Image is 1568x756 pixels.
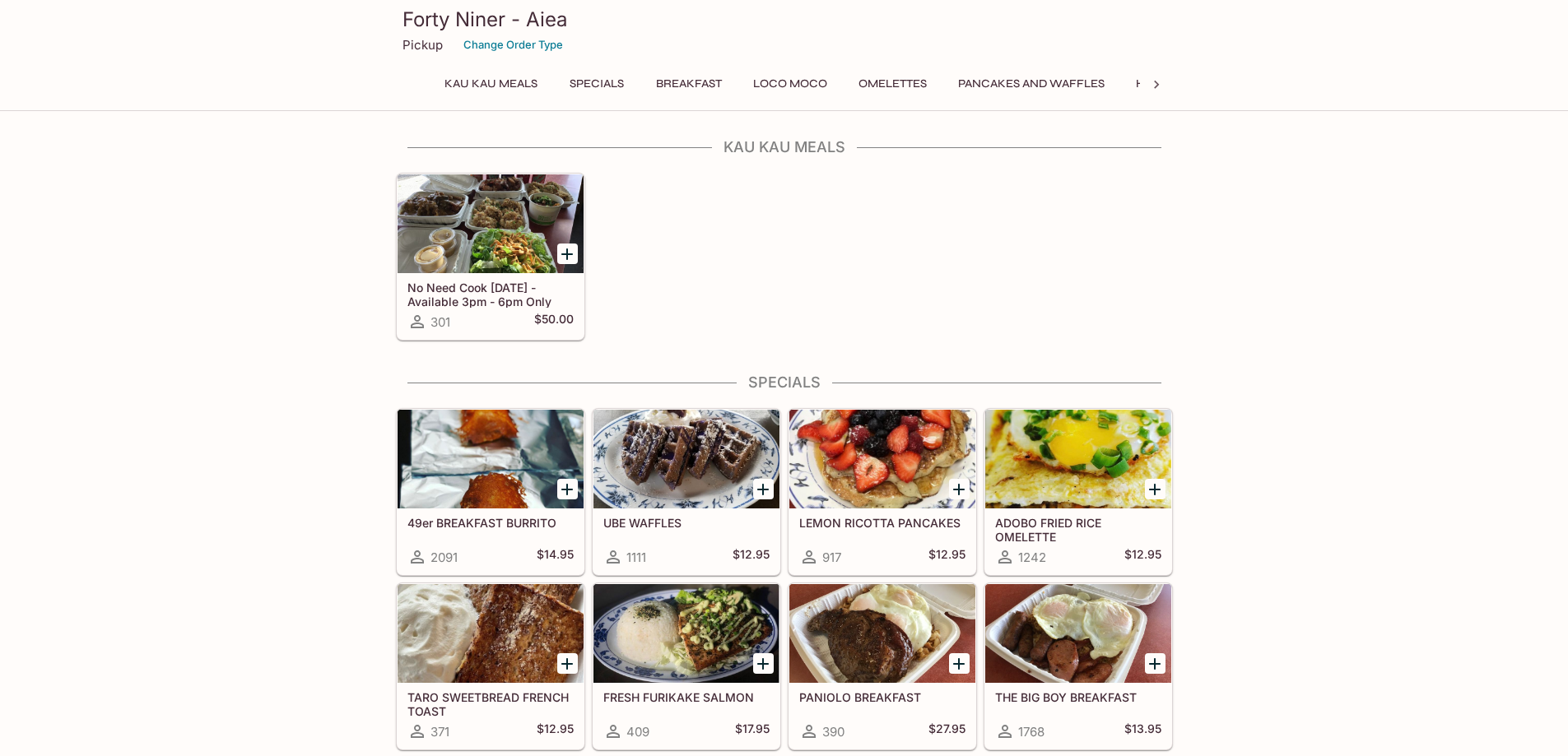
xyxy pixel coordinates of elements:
span: 1768 [1018,724,1045,740]
h5: $17.95 [735,721,770,741]
h5: $14.95 [537,547,574,567]
h3: Forty Niner - Aiea [402,7,1166,32]
span: 2091 [430,550,458,565]
div: LEMON RICOTTA PANCAKES [789,410,975,508]
p: Pickup [402,37,443,53]
h5: 49er BREAKFAST BURRITO [407,516,574,530]
a: LEMON RICOTTA PANCAKES917$12.95 [789,409,976,575]
button: Hawaiian Style French Toast [1127,72,1330,95]
button: Specials [560,72,634,95]
button: Add FRESH FURIKAKE SALMON [753,653,774,674]
button: Omelettes [849,72,936,95]
h5: $12.95 [1124,547,1161,567]
a: THE BIG BOY BREAKFAST1768$13.95 [984,583,1172,749]
h5: TARO SWEETBREAD FRENCH TOAST [407,690,574,717]
button: Kau Kau Meals [435,72,547,95]
h5: FRESH FURIKAKE SALMON [603,690,770,704]
h5: PANIOLO BREAKFAST [799,690,965,704]
button: Pancakes and Waffles [949,72,1114,95]
span: 371 [430,724,449,740]
button: Change Order Type [456,32,570,58]
a: ADOBO FRIED RICE OMELETTE1242$12.95 [984,409,1172,575]
button: Add No Need Cook Today - Available 3pm - 6pm Only [557,243,578,264]
span: 301 [430,314,450,330]
h5: $12.95 [928,547,965,567]
button: Loco Moco [744,72,836,95]
h5: No Need Cook [DATE] - Available 3pm - 6pm Only [407,281,574,308]
h5: THE BIG BOY BREAKFAST [995,690,1161,704]
span: 409 [626,724,649,740]
button: Add PANIOLO BREAKFAST [949,653,970,674]
button: Add TARO SWEETBREAD FRENCH TOAST [557,653,578,674]
h5: ADOBO FRIED RICE OMELETTE [995,516,1161,543]
a: TARO SWEETBREAD FRENCH TOAST371$12.95 [397,583,584,749]
button: Breakfast [647,72,731,95]
div: ADOBO FRIED RICE OMELETTE [985,410,1171,508]
h5: $27.95 [928,721,965,741]
span: 390 [822,724,844,740]
div: 49er BREAKFAST BURRITO [398,410,584,508]
button: Add 49er BREAKFAST BURRITO [557,479,578,499]
a: 49er BREAKFAST BURRITO2091$14.95 [397,409,584,575]
h5: UBE WAFFLES [603,516,770,530]
button: Add UBE WAFFLES [753,479,774,499]
button: Add LEMON RICOTTA PANCAKES [949,479,970,499]
span: 1242 [1018,550,1046,565]
div: PANIOLO BREAKFAST [789,584,975,683]
h5: $12.95 [733,547,770,567]
a: FRESH FURIKAKE SALMON409$17.95 [593,583,780,749]
div: FRESH FURIKAKE SALMON [593,584,779,683]
div: THE BIG BOY BREAKFAST [985,584,1171,683]
div: No Need Cook Today - Available 3pm - 6pm Only [398,174,584,273]
div: TARO SWEETBREAD FRENCH TOAST [398,584,584,683]
h5: LEMON RICOTTA PANCAKES [799,516,965,530]
a: UBE WAFFLES1111$12.95 [593,409,780,575]
h5: $13.95 [1124,721,1161,741]
button: Add ADOBO FRIED RICE OMELETTE [1145,479,1166,499]
h4: Kau Kau Meals [396,138,1173,156]
h4: Specials [396,373,1173,392]
span: 917 [822,550,841,565]
div: UBE WAFFLES [593,410,779,508]
h5: $12.95 [537,721,574,741]
a: No Need Cook [DATE] - Available 3pm - 6pm Only301$50.00 [397,174,584,340]
button: Add THE BIG BOY BREAKFAST [1145,653,1166,674]
h5: $50.00 [534,312,574,332]
a: PANIOLO BREAKFAST390$27.95 [789,583,976,749]
span: 1111 [626,550,646,565]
